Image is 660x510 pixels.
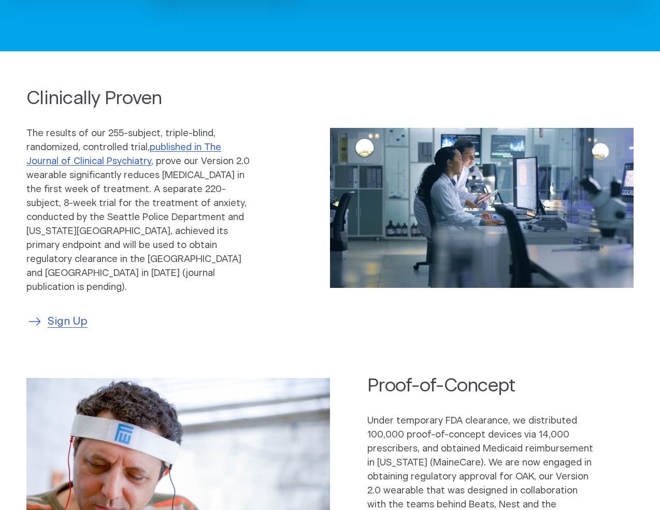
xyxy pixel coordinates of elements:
a: Sign Up [26,313,88,330]
a: published in The Journal of Clinical Psychiatry [26,143,221,166]
h2: Proof-of-Concept [367,374,596,399]
h2: Clinically Proven [26,86,255,111]
span: Sign Up [48,313,88,330]
p: The results of our 255-subject, triple-blind, randomized, controlled trial, , prove our Version 2... [26,127,255,295]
